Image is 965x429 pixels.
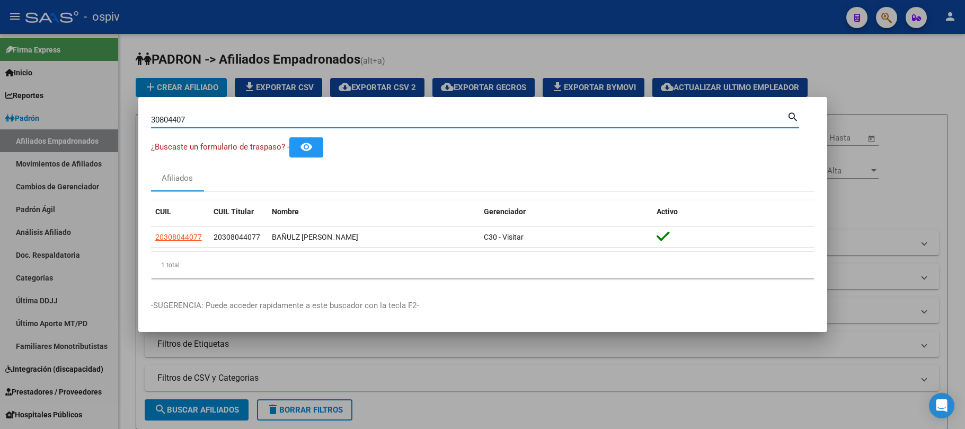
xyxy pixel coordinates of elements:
datatable-header-cell: CUIL [151,200,209,223]
datatable-header-cell: CUIL Titular [209,200,268,223]
span: CUIL Titular [214,207,254,216]
div: 1 total [151,252,815,278]
div: Afiliados [162,172,193,185]
span: CUIL [155,207,171,216]
mat-icon: remove_red_eye [300,141,313,153]
datatable-header-cell: Activo [652,200,815,223]
span: C30 - Visitar [484,233,524,241]
span: 20308044077 [214,233,260,241]
mat-icon: search [787,110,799,122]
span: Gerenciador [484,207,526,216]
datatable-header-cell: Gerenciador [480,200,652,223]
p: -SUGERENCIA: Puede acceder rapidamente a este buscador con la tecla F2- [151,300,815,312]
datatable-header-cell: Nombre [268,200,480,223]
span: ¿Buscaste un formulario de traspaso? - [151,142,289,152]
span: Nombre [272,207,299,216]
div: Open Intercom Messenger [929,393,954,418]
div: BAÑULZ [PERSON_NAME] [272,231,475,243]
span: 20308044077 [155,233,202,241]
span: Activo [657,207,678,216]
